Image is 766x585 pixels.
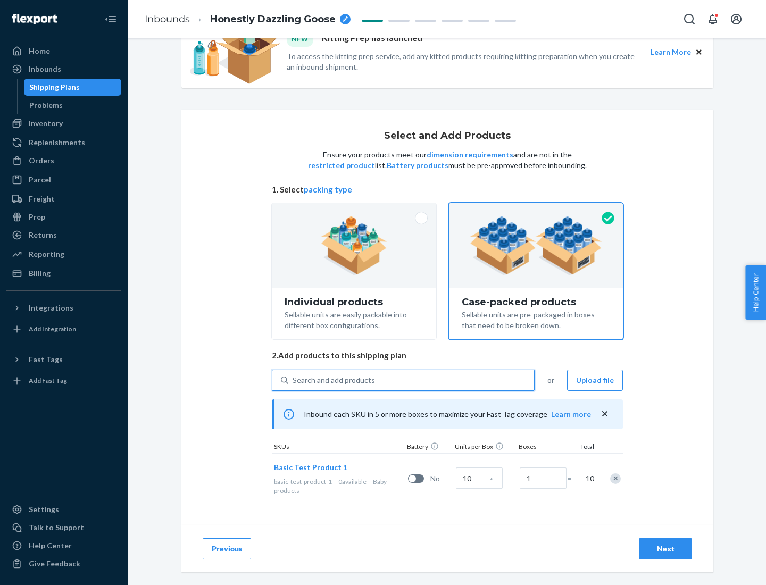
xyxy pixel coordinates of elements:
[274,462,347,473] button: Basic Test Product 1
[287,32,313,46] div: NEW
[29,249,64,260] div: Reporting
[29,558,80,569] div: Give Feedback
[6,43,121,60] a: Home
[384,131,511,141] h1: Select and Add Products
[29,118,63,129] div: Inventory
[29,540,72,551] div: Help Center
[6,537,121,554] a: Help Center
[693,46,705,58] button: Close
[210,13,336,27] span: Honestly Dazzling Goose
[293,375,375,386] div: Search and add products
[304,184,352,195] button: packing type
[456,467,503,489] input: Case Quantity
[29,155,54,166] div: Orders
[308,160,375,171] button: restricted product
[551,409,591,420] button: Learn more
[6,299,121,316] button: Integrations
[272,399,623,429] div: Inbound each SKU in 5 or more boxes to maximize your Fast Tag coverage
[568,473,578,484] span: =
[462,307,610,331] div: Sellable units are pre-packaged in boxes that need to be broken down.
[274,478,332,486] span: basic-test-product-1
[387,160,448,171] button: Battery products
[6,61,121,78] a: Inbounds
[6,190,121,207] a: Freight
[430,473,452,484] span: No
[287,51,641,72] p: To access the kitting prep service, add any kitted products requiring kitting preparation when yo...
[648,544,683,554] div: Next
[405,442,453,453] div: Battery
[651,46,691,58] button: Learn More
[203,538,251,559] button: Previous
[639,538,692,559] button: Next
[24,97,122,114] a: Problems
[145,13,190,25] a: Inbounds
[29,64,61,74] div: Inbounds
[29,303,73,313] div: Integrations
[6,227,121,244] a: Returns
[322,32,422,46] p: Kitting Prep has launched
[470,216,602,275] img: case-pack.59cecea509d18c883b923b81aeac6d0b.png
[567,370,623,391] button: Upload file
[29,174,51,185] div: Parcel
[6,115,121,132] a: Inventory
[24,79,122,96] a: Shipping Plans
[100,9,121,30] button: Close Navigation
[29,230,57,240] div: Returns
[272,350,623,361] span: 2. Add products to this shipping plan
[29,376,67,385] div: Add Fast Tag
[702,9,723,30] button: Open notifications
[136,4,359,35] ol: breadcrumbs
[29,268,51,279] div: Billing
[6,519,121,536] a: Talk to Support
[745,265,766,320] button: Help Center
[338,478,367,486] span: 0 available
[6,555,121,572] button: Give Feedback
[570,442,596,453] div: Total
[29,100,63,111] div: Problems
[6,246,121,263] a: Reporting
[584,473,594,484] span: 10
[6,134,121,151] a: Replenishments
[6,351,121,368] button: Fast Tags
[274,463,347,472] span: Basic Test Product 1
[427,149,513,160] button: dimension requirements
[600,408,610,420] button: close
[29,504,59,515] div: Settings
[272,184,623,195] span: 1. Select
[285,307,423,331] div: Sellable units are easily packable into different box configurations.
[307,149,588,171] p: Ensure your products meet our and are not in the list. must be pre-approved before inbounding.
[321,216,387,275] img: individual-pack.facf35554cb0f1810c75b2bd6df2d64e.png
[29,194,55,204] div: Freight
[679,9,700,30] button: Open Search Box
[6,372,121,389] a: Add Fast Tag
[462,297,610,307] div: Case-packed products
[29,212,45,222] div: Prep
[6,152,121,169] a: Orders
[6,321,121,338] a: Add Integration
[274,477,404,495] div: Baby products
[29,46,50,56] div: Home
[29,522,84,533] div: Talk to Support
[29,137,85,148] div: Replenishments
[6,208,121,225] a: Prep
[12,14,57,24] img: Flexport logo
[610,473,621,484] div: Remove Item
[6,171,121,188] a: Parcel
[517,442,570,453] div: Boxes
[6,265,121,282] a: Billing
[726,9,747,30] button: Open account menu
[453,442,517,453] div: Units per Box
[6,501,121,518] a: Settings
[272,442,405,453] div: SKUs
[29,324,76,333] div: Add Integration
[285,297,423,307] div: Individual products
[547,375,554,386] span: or
[29,82,80,93] div: Shipping Plans
[29,354,63,365] div: Fast Tags
[520,467,567,489] input: Number of boxes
